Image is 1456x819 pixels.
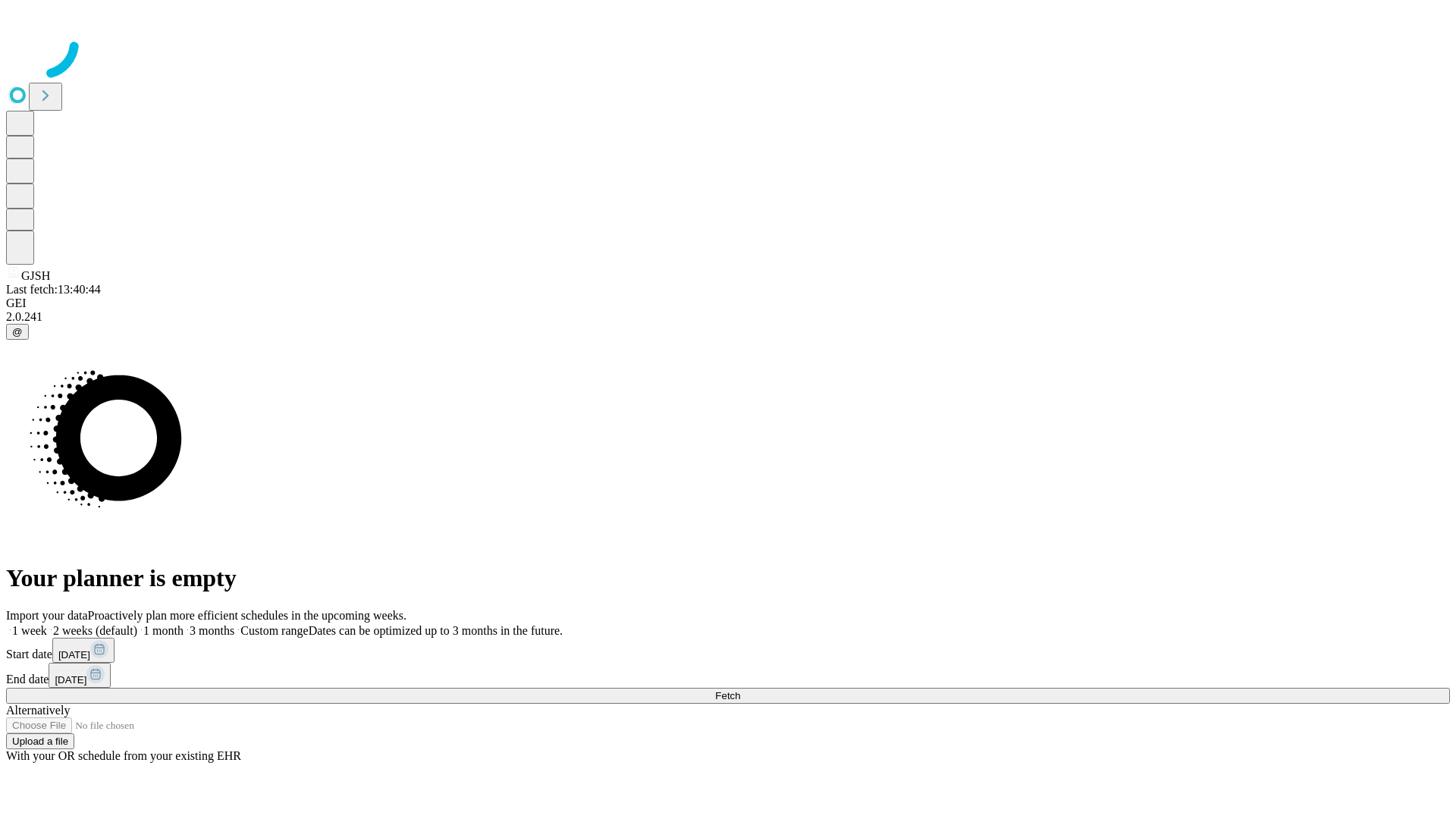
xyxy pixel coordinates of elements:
[6,688,1450,704] button: Fetch
[12,624,47,637] span: 1 week
[190,624,234,637] span: 3 months
[6,324,29,340] button: @
[715,690,740,701] span: Fetch
[240,624,308,637] span: Custom range
[52,638,115,663] button: [DATE]
[55,674,86,686] span: [DATE]
[6,749,241,762] span: With your OR schedule from your existing EHR
[12,326,23,337] span: @
[88,609,406,622] span: Proactively plan more efficient schedules in the upcoming weeks.
[49,663,111,688] button: [DATE]
[6,564,1450,592] h1: Your planner is empty
[6,297,1450,310] div: GEI
[21,269,50,282] span: GJSH
[6,733,74,749] button: Upload a file
[309,624,563,637] span: Dates can be optimized up to 3 months in the future.
[6,663,1450,688] div: End date
[6,638,1450,663] div: Start date
[53,624,137,637] span: 2 weeks (default)
[6,704,70,717] span: Alternatively
[6,283,101,296] span: Last fetch: 13:40:44
[6,609,88,622] span: Import your data
[58,649,90,661] span: [DATE]
[6,310,1450,324] div: 2.0.241
[143,624,184,637] span: 1 month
